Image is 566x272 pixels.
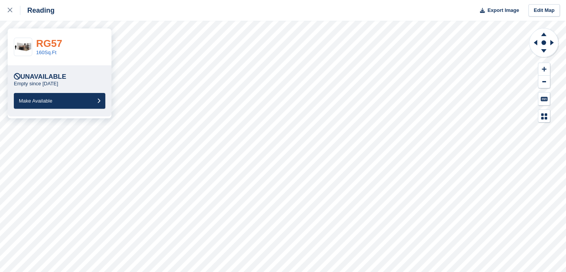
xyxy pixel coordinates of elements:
[14,81,58,87] p: Empty since [DATE]
[14,93,105,109] button: Make Available
[20,6,55,15] div: Reading
[538,63,550,76] button: Zoom In
[475,4,519,17] button: Export Image
[36,38,62,49] a: RG57
[538,76,550,88] button: Zoom Out
[14,73,66,81] div: Unavailable
[487,7,519,14] span: Export Image
[14,40,32,54] img: 150-sqft-unit.jpg
[538,93,550,105] button: Keyboard Shortcuts
[36,50,56,55] a: 160Sq.Ft
[528,4,560,17] a: Edit Map
[538,110,550,123] button: Map Legend
[19,98,52,104] span: Make Available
